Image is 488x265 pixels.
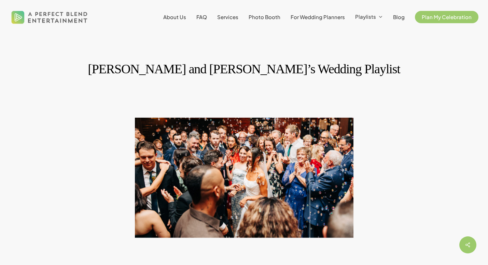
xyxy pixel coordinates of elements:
span: Playlists [355,13,376,20]
a: Plan My Celebration [415,14,478,20]
a: Photo Booth [249,14,280,20]
img: A Perfect Blend Entertainment [10,5,89,29]
a: For Wedding Planners [291,14,345,20]
a: Blog [393,14,405,20]
a: Playlists [355,14,383,20]
span: Plan My Celebration [422,14,472,20]
a: Services [217,14,238,20]
a: About Us [163,14,186,20]
a: FAQ [196,14,207,20]
h1: [PERSON_NAME] and [PERSON_NAME]’s Wedding Playlist [20,55,468,83]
